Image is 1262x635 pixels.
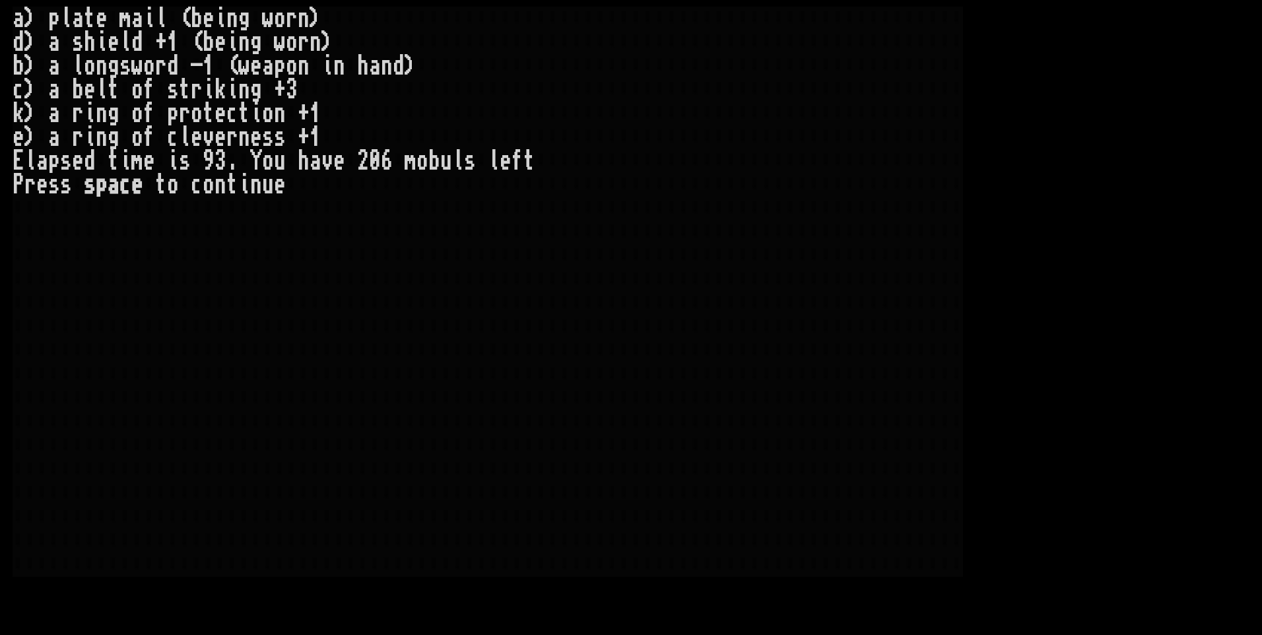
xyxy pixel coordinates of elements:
[393,54,405,78] div: d
[72,78,84,102] div: b
[84,149,96,173] div: d
[36,149,48,173] div: a
[167,149,179,173] div: i
[119,7,131,30] div: m
[13,102,24,125] div: k
[131,78,143,102] div: o
[84,30,96,54] div: h
[333,149,345,173] div: e
[108,102,119,125] div: g
[72,125,84,149] div: r
[191,102,203,125] div: o
[262,125,274,149] div: s
[155,173,167,197] div: t
[250,125,262,149] div: e
[96,173,108,197] div: p
[24,54,36,78] div: )
[60,7,72,30] div: l
[108,125,119,149] div: g
[203,7,215,30] div: e
[215,102,226,125] div: e
[167,54,179,78] div: d
[13,78,24,102] div: c
[226,102,238,125] div: c
[155,54,167,78] div: r
[203,149,215,173] div: 9
[333,54,345,78] div: n
[119,173,131,197] div: c
[310,149,321,173] div: a
[405,149,416,173] div: m
[238,102,250,125] div: t
[238,54,250,78] div: w
[108,54,119,78] div: g
[298,149,310,173] div: h
[191,7,203,30] div: b
[500,149,512,173] div: e
[48,54,60,78] div: a
[369,149,381,173] div: 0
[416,149,428,173] div: o
[143,102,155,125] div: f
[203,173,215,197] div: o
[428,149,440,173] div: b
[286,30,298,54] div: o
[226,149,238,173] div: .
[131,54,143,78] div: w
[464,149,476,173] div: s
[381,149,393,173] div: 6
[131,149,143,173] div: m
[512,149,523,173] div: f
[215,149,226,173] div: 3
[84,173,96,197] div: s
[108,30,119,54] div: e
[274,149,286,173] div: u
[96,78,108,102] div: l
[310,102,321,125] div: 1
[523,149,535,173] div: t
[298,102,310,125] div: +
[131,125,143,149] div: o
[191,30,203,54] div: (
[274,30,286,54] div: w
[191,173,203,197] div: c
[84,54,96,78] div: o
[215,30,226,54] div: e
[13,149,24,173] div: E
[143,125,155,149] div: f
[13,54,24,78] div: b
[215,173,226,197] div: n
[48,173,60,197] div: s
[13,7,24,30] div: a
[369,54,381,78] div: a
[48,125,60,149] div: a
[262,149,274,173] div: o
[226,30,238,54] div: i
[24,149,36,173] div: l
[310,30,321,54] div: n
[238,7,250,30] div: g
[286,54,298,78] div: o
[262,173,274,197] div: u
[72,102,84,125] div: r
[179,102,191,125] div: r
[143,78,155,102] div: f
[250,54,262,78] div: e
[226,78,238,102] div: i
[167,125,179,149] div: c
[108,78,119,102] div: t
[191,54,203,78] div: -
[262,54,274,78] div: a
[452,149,464,173] div: l
[215,125,226,149] div: e
[143,149,155,173] div: e
[226,173,238,197] div: t
[155,7,167,30] div: l
[250,78,262,102] div: g
[24,173,36,197] div: r
[203,78,215,102] div: i
[143,54,155,78] div: o
[274,54,286,78] div: p
[179,149,191,173] div: s
[72,7,84,30] div: a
